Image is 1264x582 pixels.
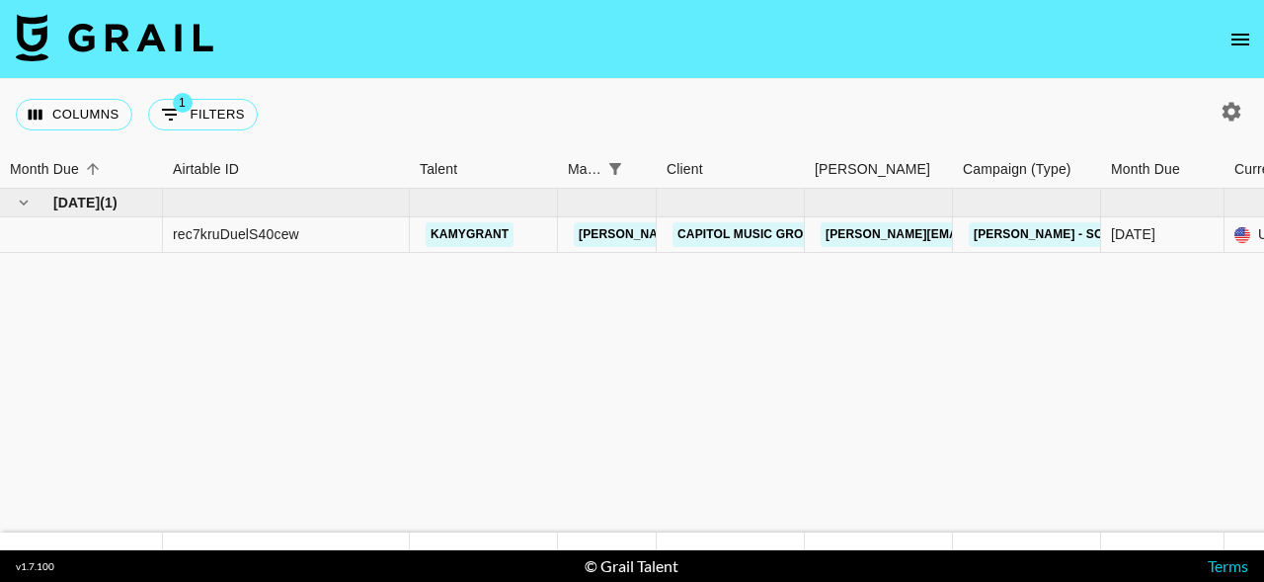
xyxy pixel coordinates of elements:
span: 1 [173,93,193,113]
div: Manager [558,150,657,189]
span: [DATE] [53,193,100,212]
button: Select columns [16,99,132,130]
div: Sep '25 [1111,224,1155,244]
button: Show filters [601,155,629,183]
button: Sort [79,155,107,183]
button: open drawer [1221,20,1260,59]
div: Booker [805,150,953,189]
div: Airtable ID [163,150,410,189]
a: [PERSON_NAME][EMAIL_ADDRESS][DOMAIN_NAME] [821,222,1143,247]
div: Campaign (Type) [953,150,1101,189]
button: Show filters [148,99,258,130]
button: hide children [10,189,38,216]
a: kamygrant [426,222,513,247]
div: v 1.7.100 [16,560,54,573]
img: Grail Talent [16,14,213,61]
div: Talent [410,150,558,189]
div: Manager [568,150,601,189]
div: Month Due [1111,150,1180,189]
div: Client [657,150,805,189]
div: Talent [420,150,457,189]
span: ( 1 ) [100,193,118,212]
div: Client [667,150,703,189]
div: rec7kruDuelS40cew [173,224,299,244]
div: Airtable ID [173,150,239,189]
a: [PERSON_NAME][EMAIL_ADDRESS][PERSON_NAME][DOMAIN_NAME] [574,222,997,247]
div: Month Due [10,150,79,189]
div: Month Due [1101,150,1224,189]
button: Sort [629,155,657,183]
a: Capitol Music Group [672,222,825,247]
div: © Grail Talent [585,556,678,576]
a: Terms [1208,556,1248,575]
div: 1 active filter [601,155,629,183]
div: [PERSON_NAME] [815,150,930,189]
div: Campaign (Type) [963,150,1071,189]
